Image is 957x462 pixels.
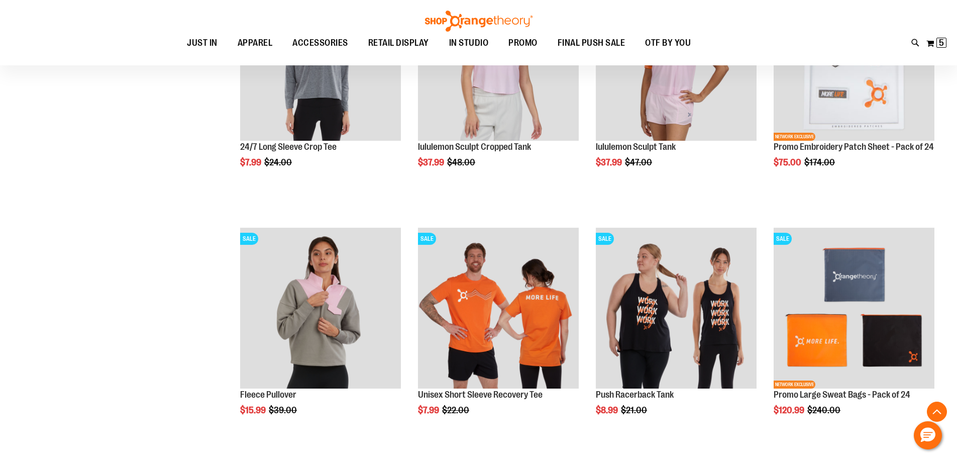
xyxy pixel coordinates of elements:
[508,32,538,54] span: PROMO
[774,233,792,245] span: SALE
[939,38,944,48] span: 5
[558,32,625,54] span: FINAL PUSH SALE
[177,32,228,55] a: JUST IN
[591,223,762,441] div: product
[418,233,436,245] span: SALE
[774,133,815,141] span: NETWORK EXCLUSIVE
[774,381,815,389] span: NETWORK EXCLUSIVE
[635,32,701,55] a: OTF BY YOU
[774,228,934,389] img: Product image for Large Sweat Bags - Pack of 24
[596,233,614,245] span: SALE
[596,228,757,390] a: Product image for Push Racerback TankSALE
[235,223,406,441] div: product
[368,32,429,54] span: RETAIL DISPLAY
[596,142,676,152] a: lululemon Sculpt Tank
[282,32,358,55] a: ACCESSORIES
[914,421,942,449] button: Hello, have a question? Let’s chat.
[240,142,337,152] a: 24/7 Long Sleeve Crop Tee
[418,157,446,167] span: $37.99
[240,228,401,390] a: Product image for Fleece PulloverSALE
[418,390,543,400] a: Unisex Short Sleeve Recovery Tee
[498,32,548,55] a: PROMO
[596,228,757,389] img: Product image for Push Racerback Tank
[418,405,441,415] span: $7.99
[596,390,674,400] a: Push Racerback Tank
[413,223,584,441] div: product
[240,390,296,400] a: Fleece Pullover
[187,32,218,54] span: JUST IN
[774,390,910,400] a: Promo Large Sweat Bags - Pack of 24
[596,157,623,167] span: $37.99
[447,157,477,167] span: $48.00
[264,157,293,167] span: $24.00
[804,157,836,167] span: $174.00
[418,142,531,152] a: lululemon Sculpt Cropped Tank
[449,32,489,54] span: IN STUDIO
[240,405,267,415] span: $15.99
[418,228,579,390] a: Product image for Unisex Short Sleeve Recovery TeeSALE
[238,32,273,54] span: APPAREL
[240,233,258,245] span: SALE
[240,157,263,167] span: $7.99
[645,32,691,54] span: OTF BY YOU
[774,142,934,152] a: Promo Embroidery Patch Sheet - Pack of 24
[769,223,939,441] div: product
[292,32,348,54] span: ACCESSORIES
[621,405,649,415] span: $21.00
[625,157,654,167] span: $47.00
[774,157,803,167] span: $75.00
[228,32,283,55] a: APPAREL
[240,228,401,389] img: Product image for Fleece Pullover
[358,32,439,55] a: RETAIL DISPLAY
[927,402,947,422] button: Back To Top
[774,228,934,390] a: Product image for Large Sweat Bags - Pack of 24SALENETWORK EXCLUSIVE
[807,405,842,415] span: $240.00
[774,405,806,415] span: $120.99
[269,405,298,415] span: $39.00
[418,228,579,389] img: Product image for Unisex Short Sleeve Recovery Tee
[439,32,499,55] a: IN STUDIO
[596,405,619,415] span: $8.99
[442,405,471,415] span: $22.00
[548,32,635,54] a: FINAL PUSH SALE
[423,11,534,32] img: Shop Orangetheory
